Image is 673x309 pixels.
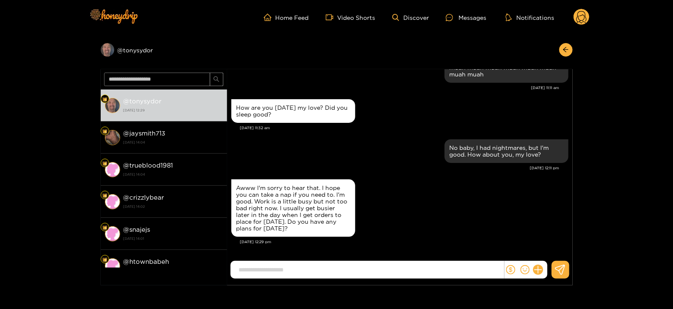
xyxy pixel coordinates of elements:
[236,104,350,118] div: How are you [DATE] my love? Did you sleep good?
[123,203,223,210] strong: [DATE] 14:02
[105,130,120,145] img: conversation
[101,43,227,57] div: @tonysydor
[240,125,568,131] div: [DATE] 11:32 am
[445,139,568,163] div: Oct. 6, 12:11 pm
[264,14,309,21] a: Home Feed
[105,162,120,177] img: conversation
[123,171,223,178] strong: [DATE] 14:04
[231,179,355,237] div: Oct. 6, 12:29 pm
[123,235,223,242] strong: [DATE] 14:01
[102,257,107,262] img: Fan Level
[123,162,173,169] strong: @ trueblood1981
[446,13,486,22] div: Messages
[102,161,107,166] img: Fan Level
[450,144,563,158] div: No baby, I had nightmares, but I'm good. How about you, my love?
[559,43,573,57] button: arrow-left
[213,76,220,83] span: search
[210,73,223,86] button: search
[392,14,429,21] a: Discover
[231,85,560,91] div: [DATE] 11:11 am
[123,267,223,274] strong: [DATE] 13:57
[123,258,169,265] strong: @ htownbabeh
[264,14,276,21] span: home
[102,129,107,134] img: Fan Level
[520,265,530,274] span: smile
[123,194,164,201] strong: @ crizzlybear
[123,98,162,105] strong: @ tonysydor
[102,225,107,230] img: Fan Level
[102,193,107,198] img: Fan Level
[236,184,350,232] div: Awww I'm sorry to hear that. I hope you can take a nap if you need to. I'm good. Work is a little...
[123,106,223,114] strong: [DATE] 12:29
[105,194,120,209] img: conversation
[105,258,120,274] img: conversation
[240,239,568,245] div: [DATE] 12:29 pm
[231,165,560,171] div: [DATE] 12:11 pm
[105,98,120,113] img: conversation
[326,14,338,21] span: video-camera
[105,226,120,241] img: conversation
[123,130,166,137] strong: @ jaysmith713
[504,263,517,276] button: dollar
[123,226,150,233] strong: @ snajejs
[563,46,569,54] span: arrow-left
[123,138,223,146] strong: [DATE] 14:04
[102,97,107,102] img: Fan Level
[503,13,557,22] button: Notifications
[326,14,375,21] a: Video Shorts
[506,265,515,274] span: dollar
[231,99,355,123] div: Oct. 6, 11:32 am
